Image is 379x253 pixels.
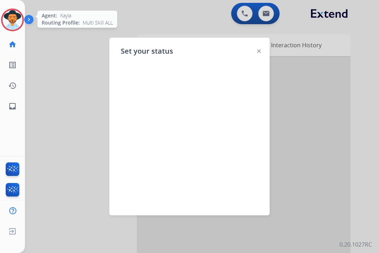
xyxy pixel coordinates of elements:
mat-icon: inbox [8,102,17,111]
mat-icon: history [8,81,17,90]
mat-icon: home [8,40,17,49]
img: avatar [2,10,22,30]
span: Kayla [60,12,71,19]
p: 0.20.1027RC [339,240,372,249]
span: Agent: [42,12,57,19]
span: Multi Skill ALL [83,19,113,26]
mat-icon: list_alt [8,61,17,69]
span: Routing Profile: [42,19,80,26]
img: close-button [257,49,261,53]
span: Set your status [121,46,173,56]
